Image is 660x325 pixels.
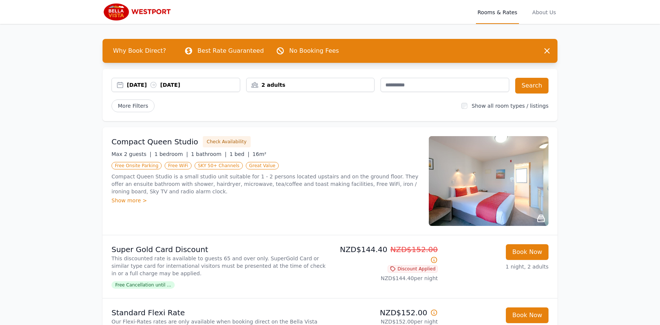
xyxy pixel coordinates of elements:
[155,151,188,157] span: 1 bedroom |
[165,162,192,169] span: Free WiFi
[111,137,198,147] h3: Compact Queen Studio
[472,103,549,109] label: Show all room types / listings
[506,307,549,323] button: Book Now
[333,275,438,282] p: NZD$144.40 per night
[111,197,420,204] div: Show more >
[107,43,172,58] span: Why Book Direct?
[333,244,438,265] p: NZD$144.40
[111,307,327,318] p: Standard Flexi Rate
[103,3,174,21] img: Bella Vista Westport
[229,151,249,157] span: 1 bed |
[195,162,243,169] span: SKY 50+ Channels
[127,81,240,89] div: [DATE] [DATE]
[333,307,438,318] p: NZD$152.00
[253,151,266,157] span: 16m²
[111,244,327,255] p: Super Gold Card Discount
[203,136,251,147] button: Check Availability
[388,265,438,273] span: Discount Applied
[515,78,549,93] button: Search
[390,245,438,254] span: NZD$152.00
[247,81,375,89] div: 2 adults
[111,162,162,169] span: Free Onsite Parking
[111,99,155,112] span: More Filters
[506,244,549,260] button: Book Now
[246,162,279,169] span: Great Value
[198,46,264,55] p: Best Rate Guaranteed
[111,281,175,289] span: Free Cancellation until ...
[111,255,327,277] p: This discounted rate is available to guests 65 and over only. SuperGold Card or similar type card...
[111,173,420,195] p: Compact Queen Studio is a small studio unit suitable for 1 - 2 persons located upstairs and on th...
[191,151,226,157] span: 1 bathroom |
[111,151,152,157] span: Max 2 guests |
[289,46,339,55] p: No Booking Fees
[444,263,549,270] p: 1 night, 2 adults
